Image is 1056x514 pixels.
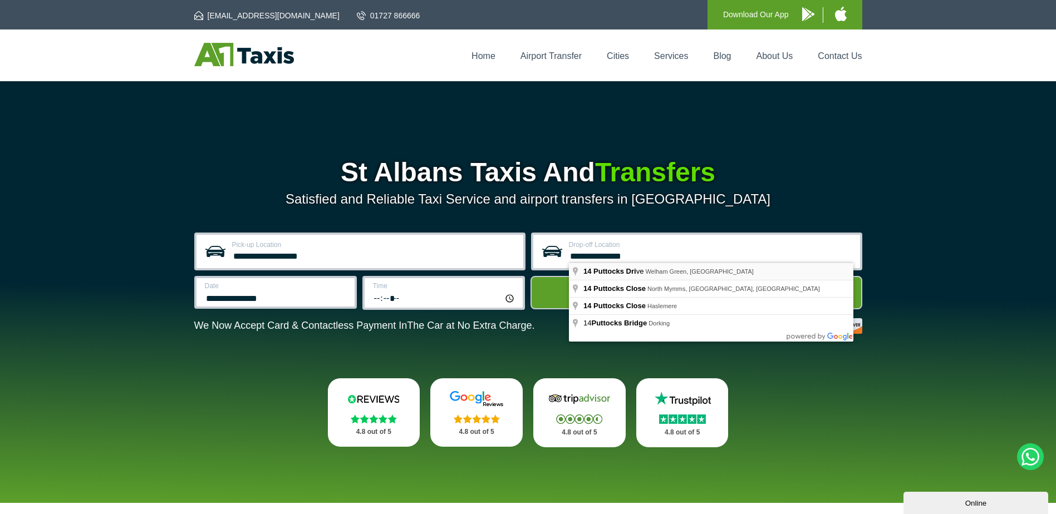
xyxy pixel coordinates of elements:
[659,414,706,424] img: Stars
[407,320,534,331] span: The Car at No Extra Charge.
[533,378,626,447] a: Tripadvisor Stars 4.8 out of 5
[757,51,793,61] a: About Us
[194,191,862,207] p: Satisfied and Reliable Taxi Service and airport transfers in [GEOGRAPHIC_DATA]
[194,159,862,186] h1: St Albans Taxis And
[546,426,613,439] p: 4.8 out of 5
[593,284,646,293] span: Puttocks Close
[471,51,495,61] a: Home
[903,490,1050,514] iframe: chat widget
[818,51,862,61] a: Contact Us
[595,157,715,187] span: Transfers
[443,425,510,439] p: 4.8 out of 5
[443,391,510,407] img: Google
[649,320,670,327] span: Dorking
[654,51,688,61] a: Services
[583,284,591,293] span: 14
[802,7,814,21] img: A1 Taxis Android App
[649,426,716,439] p: 4.8 out of 5
[583,302,591,310] span: 14
[835,7,847,21] img: A1 Taxis iPhone App
[636,378,729,447] a: Trustpilot Stars 4.8 out of 5
[205,283,348,289] label: Date
[593,267,636,275] span: Puttocks Dri
[520,51,582,61] a: Airport Transfer
[583,319,649,327] span: 14
[647,303,677,309] span: Haslemere
[194,43,294,66] img: A1 Taxis St Albans LTD
[569,241,853,248] label: Drop-off Location
[546,391,613,407] img: Tripadvisor
[713,51,731,61] a: Blog
[194,10,340,21] a: [EMAIL_ADDRESS][DOMAIN_NAME]
[607,51,629,61] a: Cities
[340,425,408,439] p: 4.8 out of 5
[591,319,647,327] span: Puttocks Bridge
[583,267,645,275] span: ve
[232,241,517,248] label: Pick-up Location
[556,414,602,424] img: Stars
[373,283,516,289] label: Time
[454,414,500,423] img: Stars
[357,10,420,21] a: 01727 866666
[531,276,862,309] button: Get Quote
[647,285,820,292] span: North Mymms, [GEOGRAPHIC_DATA], [GEOGRAPHIC_DATA]
[328,378,420,447] a: Reviews.io Stars 4.8 out of 5
[593,302,646,310] span: Puttocks Close
[583,267,591,275] span: 14
[430,378,523,447] a: Google Stars 4.8 out of 5
[194,320,535,332] p: We Now Accept Card & Contactless Payment In
[649,391,716,407] img: Trustpilot
[645,268,753,275] span: Welham Green, [GEOGRAPHIC_DATA]
[351,414,397,423] img: Stars
[340,391,407,407] img: Reviews.io
[723,8,789,22] p: Download Our App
